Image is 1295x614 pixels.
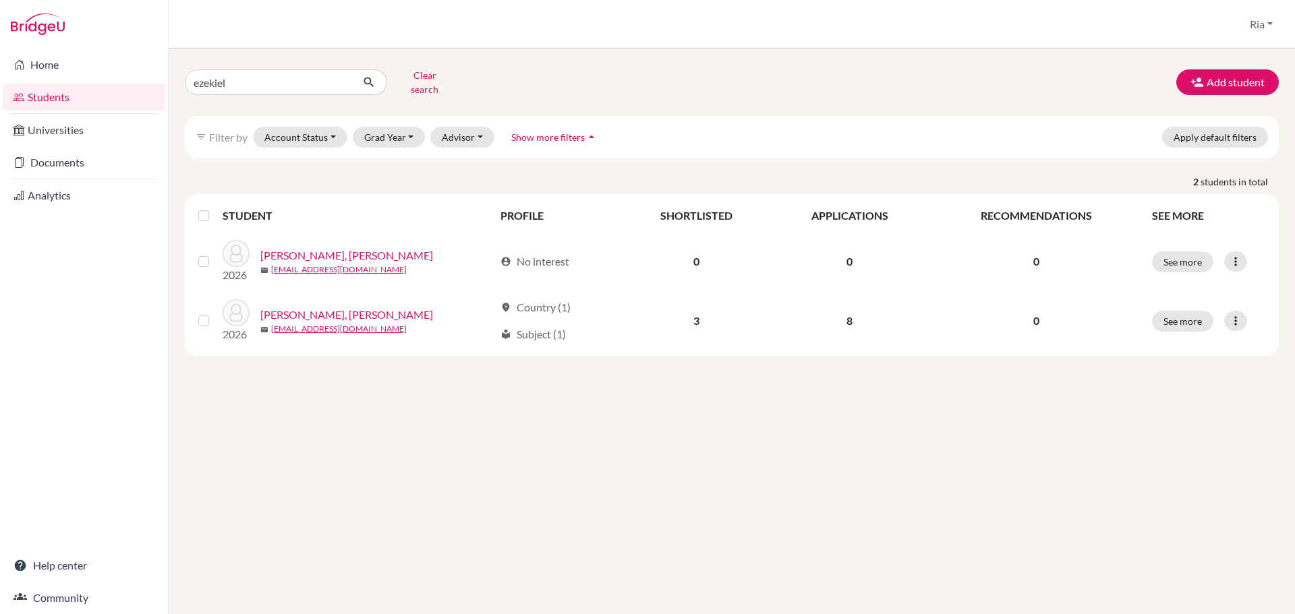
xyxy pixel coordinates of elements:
button: Show more filtersarrow_drop_up [500,127,610,148]
a: [PERSON_NAME], [PERSON_NAME] [260,307,433,323]
div: Subject (1) [500,326,566,342]
th: SEE MORE [1144,199,1273,232]
span: students in total [1201,175,1279,189]
a: Community [3,584,165,611]
div: Country (1) [500,299,571,315]
span: mail [260,326,268,334]
a: Universities [3,117,165,144]
a: Students [3,84,165,111]
button: Advisor [430,127,494,148]
p: 0 [937,253,1136,270]
a: [EMAIL_ADDRESS][DOMAIN_NAME] [271,264,407,276]
img: Shawn Wondo, Ezekiel [223,299,250,326]
p: 2026 [223,267,250,283]
button: See more [1152,311,1213,332]
span: location_on [500,302,511,313]
th: SHORTLISTED [622,199,771,232]
a: [PERSON_NAME], [PERSON_NAME] [260,247,433,264]
button: See more [1152,251,1213,272]
th: STUDENT [223,199,492,232]
i: filter_list [196,131,206,142]
td: 0 [771,232,928,291]
button: Apply default filters [1162,127,1268,148]
th: RECOMMENDATIONS [929,199,1144,232]
td: 3 [622,291,771,350]
button: Account Status [253,127,347,148]
a: Home [3,51,165,78]
span: account_circle [500,256,511,267]
p: 0 [937,313,1136,329]
a: Help center [3,552,165,579]
div: No interest [500,253,569,270]
td: 8 [771,291,928,350]
button: Ria [1244,11,1279,37]
a: Documents [3,149,165,176]
span: mail [260,266,268,274]
th: PROFILE [492,199,622,232]
span: Filter by [209,131,248,144]
i: arrow_drop_up [585,130,598,144]
td: 0 [622,232,771,291]
a: Analytics [3,182,165,209]
strong: 2 [1193,175,1201,189]
img: Bridge-U [11,13,65,35]
button: Clear search [387,65,462,100]
p: 2026 [223,326,250,342]
img: Ezekiel Girsang, Schatz [223,240,250,267]
button: Add student [1176,69,1279,95]
span: Show more filters [511,131,585,143]
input: Find student by name... [185,69,352,95]
th: APPLICATIONS [771,199,928,232]
span: local_library [500,329,511,340]
button: Grad Year [353,127,426,148]
a: [EMAIL_ADDRESS][DOMAIN_NAME] [271,323,407,335]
